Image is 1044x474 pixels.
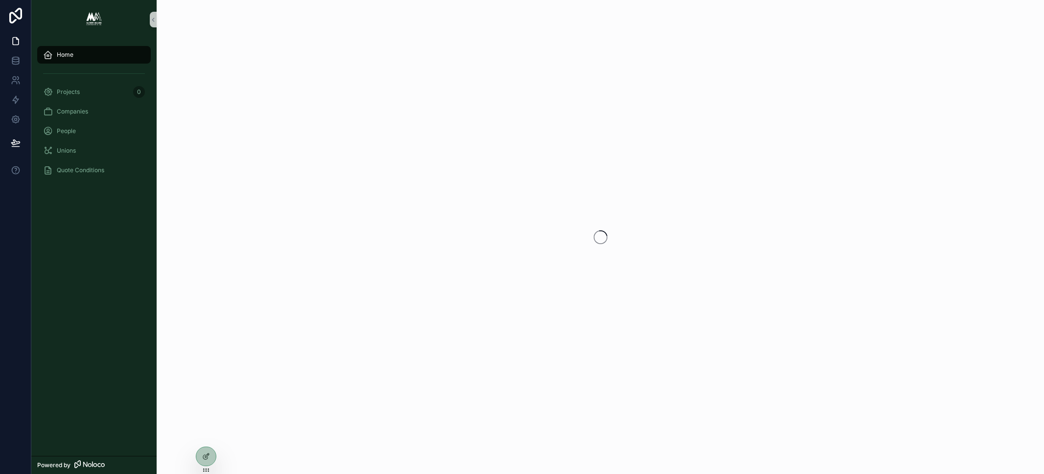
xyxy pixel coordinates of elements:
[37,142,151,159] a: Unions
[37,161,151,179] a: Quote Conditions
[37,461,70,469] span: Powered by
[37,46,151,64] a: Home
[57,51,73,59] span: Home
[57,108,88,115] span: Companies
[133,86,145,98] div: 0
[37,103,151,120] a: Companies
[57,166,104,174] span: Quote Conditions
[57,88,80,96] span: Projects
[31,456,157,474] a: Powered by
[31,39,157,192] div: scrollable content
[57,127,76,135] span: People
[37,122,151,140] a: People
[86,12,102,27] img: App logo
[57,147,76,155] span: Unions
[37,83,151,101] a: Projects0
